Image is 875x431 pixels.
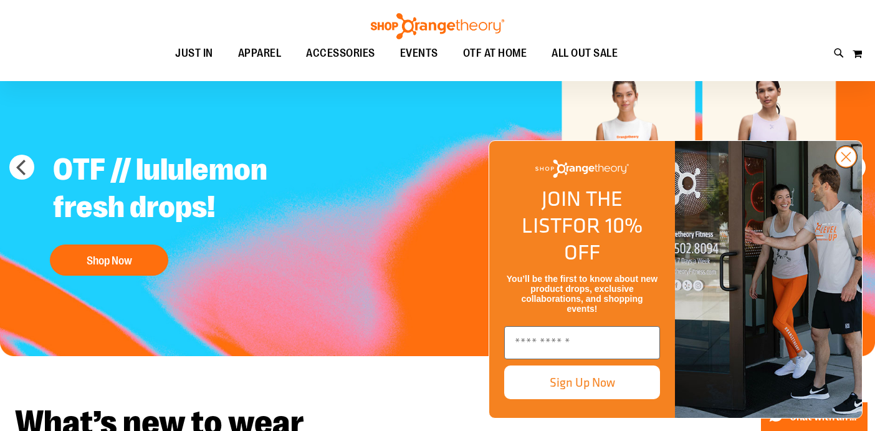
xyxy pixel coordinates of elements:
h2: OTF // lululemon fresh drops! [44,142,353,238]
span: EVENTS [400,39,438,67]
input: Enter email [504,326,660,359]
span: JUST IN [175,39,213,67]
span: You’ll be the first to know about new product drops, exclusive collaborations, and shopping events! [507,274,657,314]
button: prev [9,155,34,180]
button: Close dialog [834,145,858,168]
span: FOR 10% OFF [562,210,643,268]
button: Shop Now [50,245,168,276]
span: ALL OUT SALE [552,39,618,67]
a: OTF // lululemon fresh drops! Shop Now [44,142,353,282]
span: JOIN THE LIST [522,183,623,241]
span: ACCESSORIES [306,39,375,67]
button: Sign Up Now [504,366,660,399]
div: FLYOUT Form [476,128,875,431]
img: Shop Orangetheory [535,160,629,178]
img: Shop Orangtheory [675,141,862,418]
span: OTF AT HOME [463,39,527,67]
img: Shop Orangetheory [369,13,506,39]
span: APPAREL [238,39,282,67]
